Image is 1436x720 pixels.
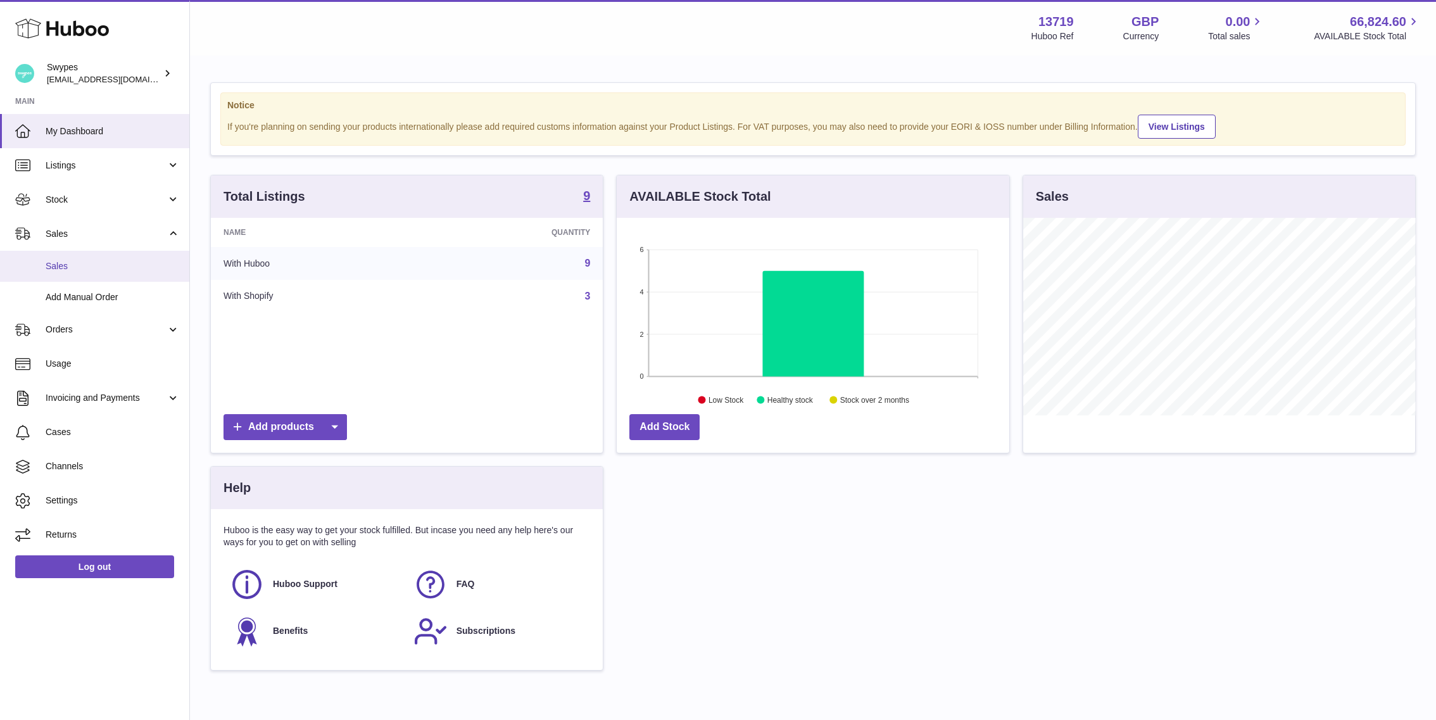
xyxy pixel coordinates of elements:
div: Swypes [47,61,161,85]
text: Healthy stock [767,396,814,405]
td: With Shopify [211,280,422,313]
h3: Total Listings [224,188,305,205]
strong: Notice [227,99,1399,111]
span: My Dashboard [46,125,180,137]
span: Returns [46,529,180,541]
a: Add products [224,414,347,440]
span: Subscriptions [457,625,515,637]
th: Quantity [422,218,603,247]
text: 6 [640,246,644,253]
a: Benefits [230,614,401,648]
span: Add Manual Order [46,291,180,303]
span: Usage [46,358,180,370]
span: Channels [46,460,180,472]
span: Benefits [273,625,308,637]
p: Huboo is the easy way to get your stock fulfilled. But incase you need any help here's our ways f... [224,524,590,548]
td: With Huboo [211,247,422,280]
span: Orders [46,324,167,336]
span: Listings [46,160,167,172]
a: 9 [583,189,590,205]
span: Settings [46,495,180,507]
span: 0.00 [1226,13,1250,30]
a: FAQ [413,567,584,602]
a: Add Stock [629,414,700,440]
a: 0.00 Total sales [1208,13,1264,42]
span: 66,824.60 [1350,13,1406,30]
a: Huboo Support [230,567,401,602]
th: Name [211,218,422,247]
div: If you're planning on sending your products internationally please add required customs informati... [227,113,1399,139]
strong: GBP [1131,13,1159,30]
span: AVAILABLE Stock Total [1314,30,1421,42]
a: View Listings [1138,115,1216,139]
strong: 13719 [1038,13,1074,30]
div: Currency [1123,30,1159,42]
div: Huboo Ref [1031,30,1074,42]
text: 0 [640,372,644,380]
text: 2 [640,331,644,338]
h3: Help [224,479,251,496]
img: hello@swypes.co.uk [15,64,34,83]
span: Total sales [1208,30,1264,42]
span: Sales [46,228,167,240]
span: Huboo Support [273,578,337,590]
text: 4 [640,288,644,296]
a: 9 [584,258,590,268]
span: FAQ [457,578,475,590]
a: Log out [15,555,174,578]
a: 66,824.60 AVAILABLE Stock Total [1314,13,1421,42]
a: Subscriptions [413,614,584,648]
span: Cases [46,426,180,438]
span: Invoicing and Payments [46,392,167,404]
span: Sales [46,260,180,272]
a: 3 [584,291,590,301]
h3: AVAILABLE Stock Total [629,188,771,205]
span: Stock [46,194,167,206]
h3: Sales [1036,188,1069,205]
span: [EMAIL_ADDRESS][DOMAIN_NAME] [47,74,186,84]
strong: 9 [583,189,590,202]
text: Low Stock [709,396,744,405]
text: Stock over 2 months [840,396,909,405]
